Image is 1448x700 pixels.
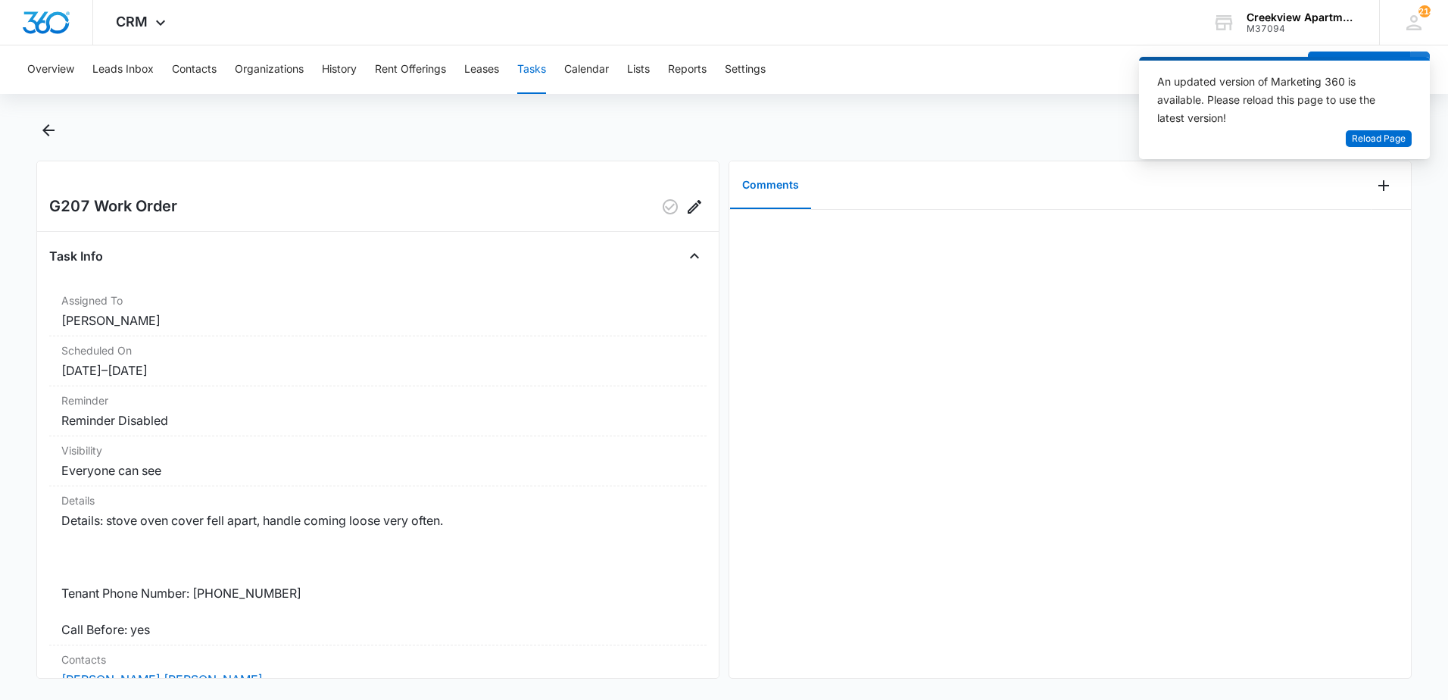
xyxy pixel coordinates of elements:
[235,45,304,94] button: Organizations
[1372,173,1396,198] button: Add Comment
[172,45,217,94] button: Contacts
[49,336,707,386] div: Scheduled On[DATE]–[DATE]
[564,45,609,94] button: Calendar
[61,392,694,408] dt: Reminder
[61,292,694,308] dt: Assigned To
[61,311,694,330] dd: [PERSON_NAME]
[464,45,499,94] button: Leases
[49,286,707,336] div: Assigned To[PERSON_NAME]
[61,652,694,667] dt: Contacts
[1308,52,1410,88] button: Add Contact
[36,118,60,142] button: Back
[49,645,707,695] div: Contacts[PERSON_NAME] [PERSON_NAME]
[61,411,694,430] dd: Reminder Disabled
[1418,5,1431,17] div: notifications count
[61,672,263,687] a: [PERSON_NAME] [PERSON_NAME]
[49,247,103,265] h4: Task Info
[322,45,357,94] button: History
[1157,73,1393,127] div: An updated version of Marketing 360 is available. Please reload this page to use the latest version!
[1352,132,1406,146] span: Reload Page
[730,162,811,209] button: Comments
[61,511,694,639] dd: Details: stove oven cover fell apart, handle coming loose very often. Tenant Phone Number: [PHONE...
[375,45,446,94] button: Rent Offerings
[668,45,707,94] button: Reports
[682,195,707,219] button: Edit
[1247,11,1357,23] div: account name
[92,45,154,94] button: Leads Inbox
[61,361,694,380] dd: [DATE] – [DATE]
[725,45,766,94] button: Settings
[49,386,707,436] div: ReminderReminder Disabled
[116,14,148,30] span: CRM
[1247,23,1357,34] div: account id
[61,442,694,458] dt: Visibility
[517,45,546,94] button: Tasks
[61,461,694,480] dd: Everyone can see
[49,195,177,219] h2: G207 Work Order
[1346,130,1412,148] button: Reload Page
[27,45,74,94] button: Overview
[49,436,707,486] div: VisibilityEveryone can see
[61,492,694,508] dt: Details
[682,244,707,268] button: Close
[49,486,707,645] div: DetailsDetails: stove oven cover fell apart, handle coming loose very often. Tenant Phone Number:...
[1418,5,1431,17] span: 214
[61,342,694,358] dt: Scheduled On
[627,45,650,94] button: Lists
